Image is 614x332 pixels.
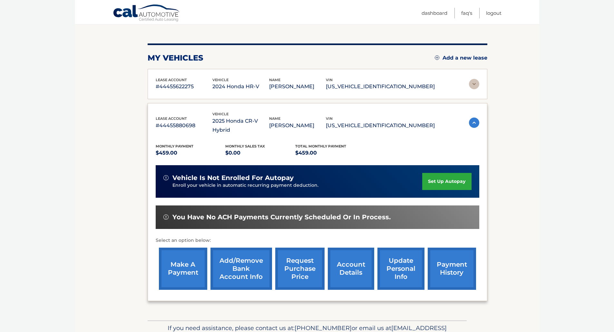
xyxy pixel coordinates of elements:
p: $459.00 [295,148,365,157]
p: [US_VEHICLE_IDENTIFICATION_NUMBER] [326,82,435,91]
a: request purchase price [275,248,325,290]
img: accordion-rest.svg [469,79,479,89]
span: vehicle [212,112,229,116]
img: alert-white.svg [163,175,169,180]
span: vin [326,116,333,121]
span: name [269,78,280,82]
a: payment history [428,248,476,290]
span: vehicle is not enrolled for autopay [172,174,294,182]
a: Add a new lease [435,55,487,61]
span: lease account [156,116,187,121]
p: 2025 Honda CR-V Hybrid [212,117,269,135]
span: Total Monthly Payment [295,144,346,148]
a: Cal Automotive [113,4,180,23]
span: lease account [156,78,187,82]
span: vin [326,78,333,82]
a: Add/Remove bank account info [210,248,272,290]
a: make a payment [159,248,207,290]
p: Enroll your vehicle in automatic recurring payment deduction. [172,182,423,189]
p: [US_VEHICLE_IDENTIFICATION_NUMBER] [326,121,435,130]
span: Monthly Payment [156,144,193,148]
img: accordion-active.svg [469,118,479,128]
span: name [269,116,280,121]
img: add.svg [435,55,439,60]
p: [PERSON_NAME] [269,121,326,130]
a: Logout [486,8,502,18]
p: $459.00 [156,148,226,157]
a: update personal info [377,248,424,290]
p: [PERSON_NAME] [269,82,326,91]
p: $0.00 [225,148,295,157]
span: vehicle [212,78,229,82]
span: [PHONE_NUMBER] [295,324,352,332]
p: #44455622275 [156,82,212,91]
h2: my vehicles [148,53,203,63]
a: FAQ's [461,8,472,18]
a: set up autopay [422,173,471,190]
span: Monthly sales Tax [225,144,265,148]
p: 2024 Honda HR-V [212,82,269,91]
span: You have no ACH payments currently scheduled or in process. [172,213,391,221]
a: Dashboard [422,8,447,18]
img: alert-white.svg [163,214,169,220]
p: #44455880698 [156,121,212,130]
p: Select an option below: [156,237,479,244]
a: account details [328,248,374,290]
